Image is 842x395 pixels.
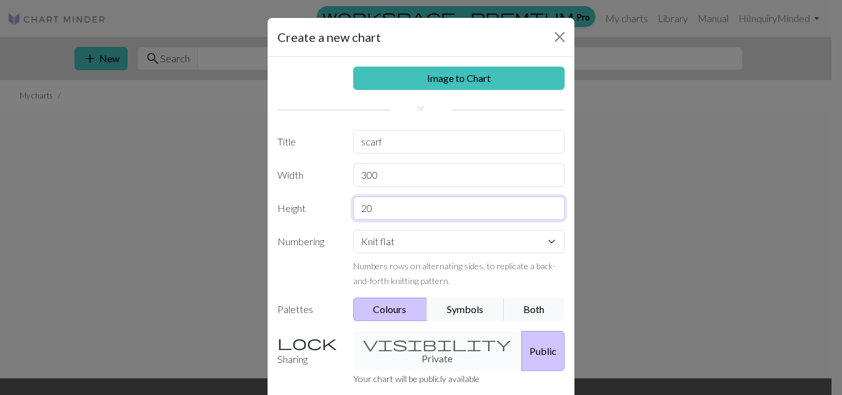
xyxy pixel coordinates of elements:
[270,230,346,288] label: Numbering
[353,67,565,90] a: Image to Chart
[427,298,504,321] button: Symbols
[504,298,565,321] button: Both
[277,28,381,46] h5: Create a new chart
[550,27,570,47] button: Close
[270,298,346,321] label: Palettes
[270,163,346,187] label: Width
[270,197,346,220] label: Height
[521,331,565,371] button: Public
[270,130,346,153] label: Title
[353,298,428,321] button: Colours
[353,261,556,286] small: Numbers rows on alternating sides, to replicate a back-and-forth knitting pattern.
[353,373,480,384] small: Your chart will be publicly available
[270,331,346,371] label: Sharing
